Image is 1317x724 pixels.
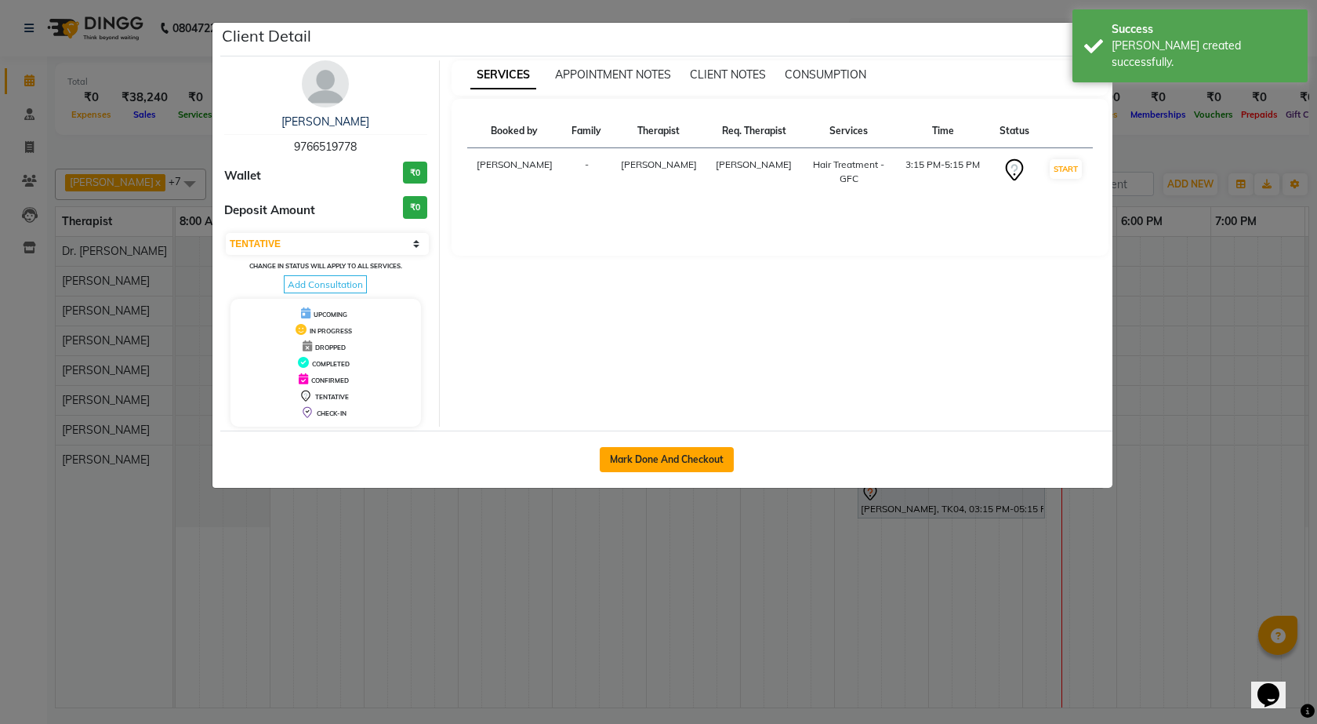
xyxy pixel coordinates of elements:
span: TENTATIVE [315,393,349,401]
th: Status [989,115,1038,148]
h3: ₹0 [403,162,427,184]
span: [PERSON_NAME] [621,158,697,170]
span: CONFIRMED [311,377,349,384]
td: 3:15 PM-5:15 PM [896,148,990,196]
iframe: chat widget [1251,661,1301,708]
span: CLIENT NOTES [690,67,766,82]
span: DROPPED [315,344,346,351]
span: Add Consultation [284,275,367,293]
span: COMPLETED [312,360,350,368]
span: APPOINTMENT NOTES [555,67,671,82]
td: [PERSON_NAME] [467,148,563,196]
th: Family [562,115,611,148]
span: [PERSON_NAME] [716,158,792,170]
th: Therapist [611,115,706,148]
button: Mark Done And Checkout [600,447,734,472]
span: CHECK-IN [317,409,346,417]
img: avatar [302,60,349,107]
h5: Client Detail [222,24,311,48]
td: - [562,148,611,196]
th: Booked by [467,115,563,148]
button: START [1050,159,1082,179]
small: Change in status will apply to all services. [249,262,402,270]
th: Req. Therapist [706,115,802,148]
span: UPCOMING [314,311,347,318]
span: CONSUMPTION [785,67,866,82]
div: Hair Treatment - GFC [811,158,887,186]
span: 9766519778 [294,140,357,154]
span: IN PROGRESS [310,327,352,335]
span: Deposit Amount [224,202,315,220]
th: Time [896,115,990,148]
span: SERVICES [470,61,536,89]
th: Services [801,115,896,148]
a: [PERSON_NAME] [281,115,369,129]
div: Bill created successfully. [1112,38,1296,71]
span: Wallet [224,167,261,185]
div: Success [1112,21,1296,38]
h3: ₹0 [403,196,427,219]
